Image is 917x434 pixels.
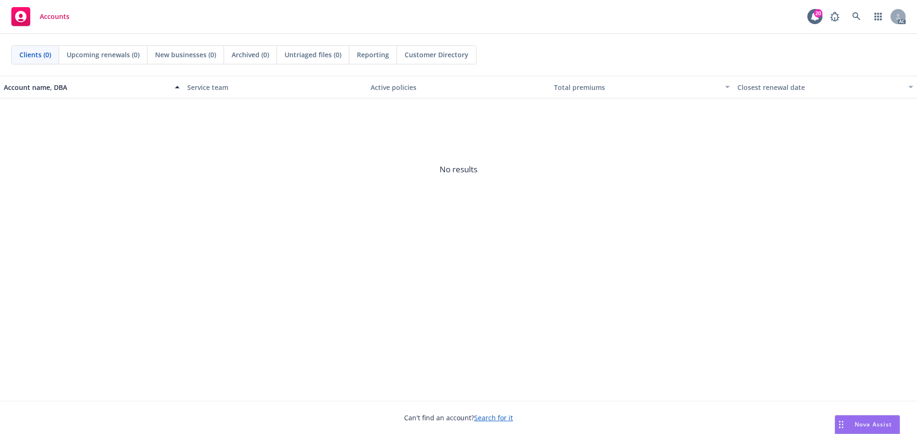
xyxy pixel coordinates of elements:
span: Archived (0) [232,50,269,60]
button: Service team [183,76,367,98]
a: Search for it [474,413,513,422]
div: Closest renewal date [737,82,903,92]
span: Clients (0) [19,50,51,60]
span: Customer Directory [405,50,468,60]
div: Active policies [371,82,546,92]
a: Switch app [869,7,888,26]
div: 20 [814,9,822,18]
span: Accounts [40,13,69,20]
span: Reporting [357,50,389,60]
span: Nova Assist [855,420,892,428]
button: Total premiums [550,76,734,98]
div: Service team [187,82,363,92]
a: Accounts [8,3,73,30]
span: Upcoming renewals (0) [67,50,139,60]
div: Total premiums [554,82,719,92]
button: Active policies [367,76,550,98]
span: Can't find an account? [404,413,513,423]
span: New businesses (0) [155,50,216,60]
a: Report a Bug [825,7,844,26]
a: Search [847,7,866,26]
button: Nova Assist [835,415,900,434]
div: Drag to move [835,416,847,434]
span: Untriaged files (0) [285,50,341,60]
div: Account name, DBA [4,82,169,92]
button: Closest renewal date [734,76,917,98]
